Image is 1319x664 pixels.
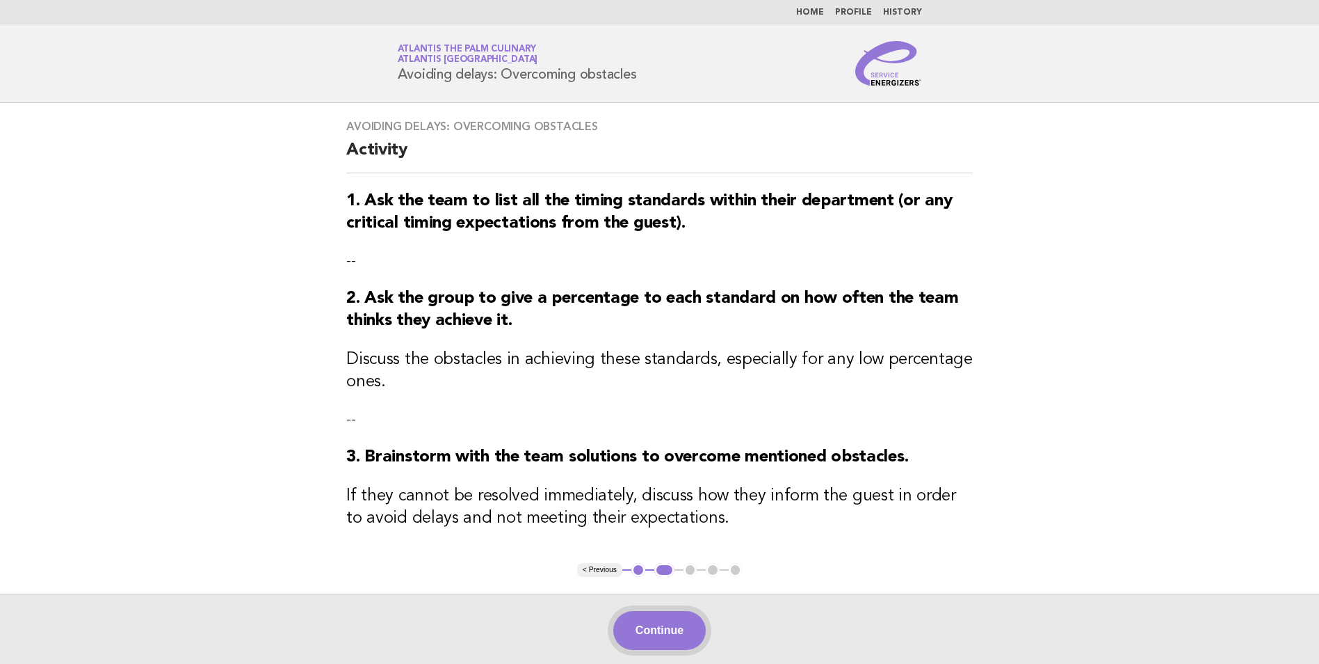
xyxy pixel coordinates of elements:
[577,563,622,577] button: < Previous
[631,563,645,577] button: 1
[346,449,908,466] strong: 3. Brainstorm with the team solutions to overcome mentioned obstacles.
[855,41,922,86] img: Service Energizers
[346,290,958,329] strong: 2. Ask the group to give a percentage to each standard on how often the team thinks they achieve it.
[398,56,538,65] span: Atlantis [GEOGRAPHIC_DATA]
[654,563,674,577] button: 2
[398,45,637,81] h1: Avoiding delays: Overcoming obstacles
[346,251,973,271] p: --
[398,45,538,64] a: Atlantis The Palm CulinaryAtlantis [GEOGRAPHIC_DATA]
[346,410,973,429] p: --
[796,8,824,17] a: Home
[346,139,973,173] h2: Activity
[883,8,922,17] a: History
[346,120,973,134] h3: Avoiding delays: Overcoming obstacles
[346,349,973,393] h3: Discuss the obstacles in achieving these standards, especially for any low percentage ones.
[835,8,872,17] a: Profile
[346,193,952,232] strong: 1. Ask the team to list all the timing standards within their department (or any critical timing ...
[346,485,973,530] h3: If they cannot be resolved immediately, discuss how they inform the guest in order to avoid delay...
[613,611,706,650] button: Continue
